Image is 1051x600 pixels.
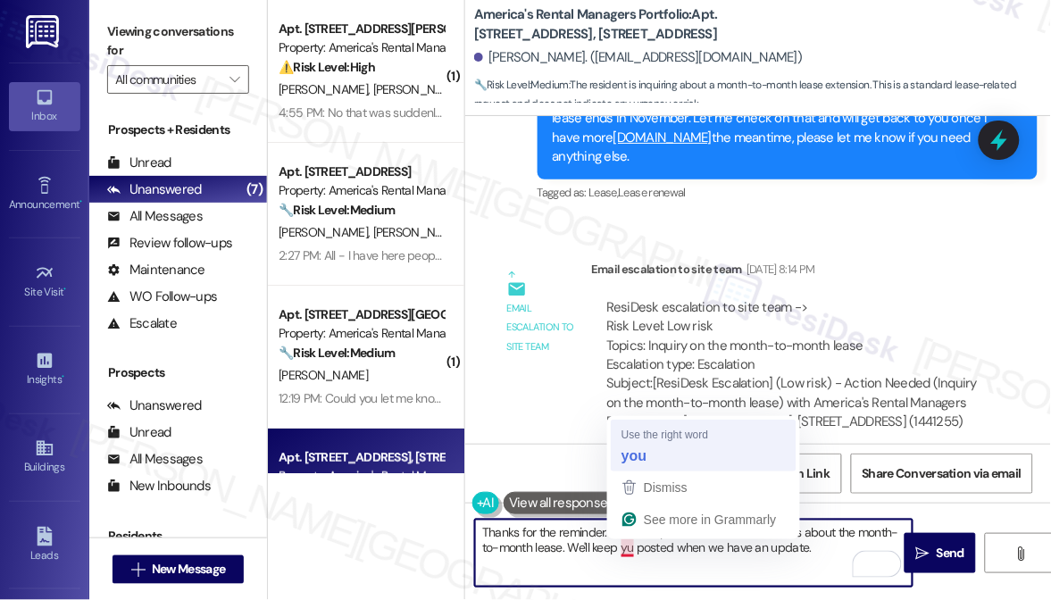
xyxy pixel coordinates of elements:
a: Buildings [9,433,80,481]
div: 12:19 PM: Could you let me know what we are doing about the ice maker? [279,390,655,406]
div: All Messages [107,450,203,469]
div: Unanswered [107,180,202,199]
div: Apt. [STREET_ADDRESS][PERSON_NAME][PERSON_NAME] [279,20,444,38]
span: [PERSON_NAME] [279,224,373,240]
button: Share Conversation via email [851,454,1033,494]
textarea: To enrich screen reader interactions, please activate Accessibility in Grammarly extension settings [475,520,913,587]
span: New Message [152,560,225,579]
span: Lease renewal [619,185,687,200]
div: Maintenance [107,261,205,279]
div: 4:55 PM: No that was suddenly just working [279,104,506,121]
span: Share Conversation via email [863,464,1022,483]
label: Viewing conversations for [107,18,249,65]
div: Property: America's Rental Managers Portfolio [279,467,444,486]
span: • [64,283,67,296]
div: Unread [107,154,171,172]
div: [DATE] 8:14 PM [742,260,815,279]
div: All Messages [107,207,203,226]
div: Apt. [STREET_ADDRESS], [STREET_ADDRESS] [279,448,444,467]
div: (7) [242,176,267,204]
div: [PERSON_NAME]. ([EMAIL_ADDRESS][DOMAIN_NAME]) [474,48,803,67]
div: Review follow-ups [107,234,232,253]
strong: 🔧 Risk Level: Medium [474,78,569,92]
div: Unanswered [107,396,202,415]
button: New Message [113,555,245,584]
span: Get Conversation Link [706,464,830,483]
div: Email escalation to site team [507,299,577,356]
a: Site Visit • [9,258,80,306]
div: Subject: [ResiDesk Escalation] (Low risk) - Action Needed (Inquiry on the month-to-month lease) w... [606,374,977,431]
div: Property: America's Rental Managers Portfolio [279,181,444,200]
span: • [62,371,64,383]
a: Leads [9,521,80,570]
span: [PERSON_NAME] [279,81,373,97]
span: • [79,196,82,208]
div: Hi [PERSON_NAME]! I'm happy to look into month-to-month options after your lease ends in November... [553,90,1009,167]
div: ResiDesk escalation to site team -> Risk Level: Low risk Topics: Inquiry on the month-to-month le... [606,298,977,375]
span: [PERSON_NAME] [279,367,368,383]
a: [DOMAIN_NAME] [613,129,712,146]
i:  [916,546,930,561]
div: Prospects + Residents [89,121,267,139]
div: Apt. [STREET_ADDRESS][GEOGRAPHIC_DATA][STREET_ADDRESS] [279,305,444,324]
div: Prospects [89,363,267,382]
i:  [229,72,239,87]
span: Send [937,544,964,562]
div: New Inbounds [107,477,211,496]
div: Unread [107,423,171,442]
b: America's Rental Managers Portfolio: Apt. [STREET_ADDRESS], [STREET_ADDRESS] [474,5,831,44]
span: Lease , [588,185,618,200]
div: Tagged as: [538,179,1038,205]
button: Send [905,533,976,573]
div: Property: America's Rental Managers Portfolio [279,324,444,343]
strong: 🔧 Risk Level: Medium [279,202,395,218]
div: Escalate [107,314,177,333]
span: [PERSON_NAME] [373,81,463,97]
div: Email escalation to site team [591,260,992,285]
strong: ⚠️ Risk Level: High [279,59,375,75]
input: All communities [115,65,221,94]
span: [PERSON_NAME] [373,224,463,240]
a: Insights • [9,346,80,394]
a: Inbox [9,82,80,130]
strong: 🔧 Risk Level: Medium [279,345,395,361]
div: WO Follow-ups [107,287,217,306]
span: : The resident is inquiring about a month-to-month lease extension. This is a standard lease-rela... [474,76,1051,114]
div: Apt. [STREET_ADDRESS] [279,162,444,181]
div: Property: America's Rental Managers Portfolio [279,38,444,57]
i:  [131,562,145,577]
div: Residents [89,527,267,546]
i:  [1013,546,1027,561]
img: ResiDesk Logo [26,15,63,48]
